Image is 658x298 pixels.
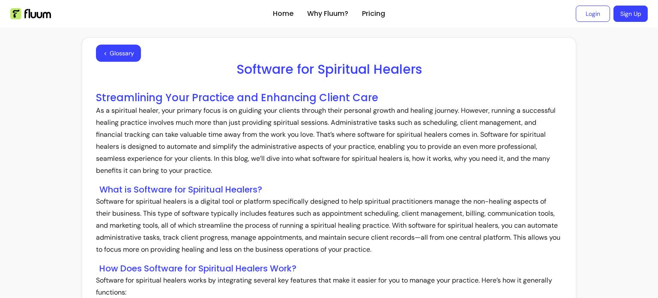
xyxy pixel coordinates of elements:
span: Glossary [110,49,134,57]
p: As a spiritual healer, your primary focus is on guiding your clients through their personal growt... [96,105,562,177]
h1: Software for Spiritual Healers [96,62,562,77]
a: Login [576,6,610,22]
a: Home [273,9,293,19]
h3: What is Software for Spiritual Healers? [99,184,562,196]
img: Fluum Logo [10,8,51,19]
h2: Streamlining Your Practice and Enhancing Client Care [96,91,562,105]
a: Sign Up [613,6,648,22]
span: < [104,49,107,57]
h3: How Does Software for Spiritual Healers Work? [99,262,562,274]
a: Why Fluum? [307,9,348,19]
a: Pricing [362,9,385,19]
p: Software for spiritual healers is a digital tool or platform specifically designed to help spirit... [96,196,562,256]
button: <Glossary [96,45,141,62]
